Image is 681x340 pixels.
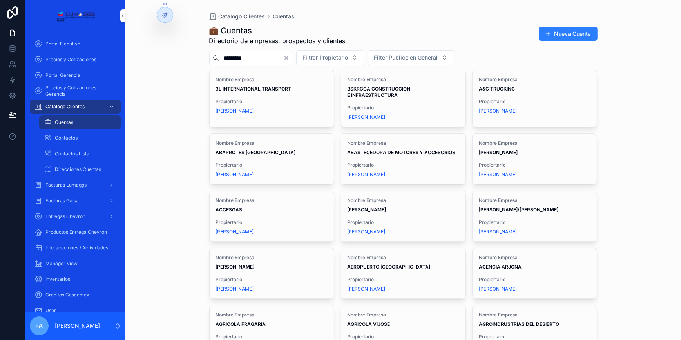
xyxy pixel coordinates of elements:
a: Nombre EmpresaABASTECEDORA DE MOTORES Y ACCESORIOSPropiertario[PERSON_NAME] [340,133,466,184]
span: [PERSON_NAME] [479,229,517,235]
strong: 3L INTERNATIONAL TRANSPORT [216,86,292,92]
span: Facturas Lumaggs [45,182,87,188]
a: [PERSON_NAME] [216,171,254,178]
a: Precios y Cotizaciones [30,53,121,67]
span: Propiertario [347,162,459,168]
a: Nombre Empresa[PERSON_NAME]Propiertario[PERSON_NAME] [209,248,335,299]
strong: [PERSON_NAME] [347,207,386,213]
p: [PERSON_NAME] [55,322,100,330]
strong: [PERSON_NAME] [479,149,518,155]
h1: 💼 Cuentas [209,25,346,36]
a: Nombre EmpresaA&G TRUCKINGPropiertario[PERSON_NAME] [472,70,598,127]
a: Portal Gerencia [30,68,121,82]
span: Propiertario [347,334,459,340]
span: Propiertario [216,98,328,105]
span: Nombre Empresa [479,140,591,146]
a: Portal Ejecutivo [30,37,121,51]
span: Propiertario [479,98,591,105]
span: Nombre Empresa [216,197,328,204]
span: Nombre Empresa [347,255,459,261]
span: Inventarios [45,276,70,282]
span: Interaccciones / Actividades [45,245,108,251]
span: Filter Publico en General [374,54,438,62]
a: Contactos [39,131,121,145]
span: Nombre Empresa [216,76,328,83]
span: Cuentas [55,119,73,125]
button: Select Button [368,50,454,65]
span: Contactos [55,135,78,141]
a: Nombre EmpresaAEROPUERTO [GEOGRAPHIC_DATA]Propiertario[PERSON_NAME] [340,248,466,299]
span: [PERSON_NAME] [347,171,385,178]
strong: 3SKRCGA CONSTRUCCION E INFRAESTRUCTURA [347,86,411,98]
span: Propiertario [216,276,328,283]
span: Manager View [45,260,78,267]
span: User [45,307,56,314]
span: Nombre Empresa [347,140,459,146]
span: Facturas Galsa [45,198,79,204]
a: Productos Entrega Chevron [30,225,121,239]
span: FA [36,321,43,331]
strong: A&G TRUCKING [479,86,515,92]
a: Facturas Galsa [30,194,121,208]
a: Nombre Empresa3L INTERNATIONAL TRANSPORTPropiertario[PERSON_NAME] [209,70,335,127]
a: Cuentas [39,115,121,129]
strong: AGRICOLA VIJOSE [347,321,390,327]
a: [PERSON_NAME] [479,171,517,178]
span: Nombre Empresa [347,76,459,83]
a: Manager View [30,256,121,271]
img: App logo [55,9,95,22]
a: Catalogo Clientes [209,13,265,20]
strong: AGRICOLA FRAGARIA [216,321,266,327]
a: User [30,304,121,318]
strong: ACCESGAS [216,207,243,213]
strong: ABASTECEDORA DE MOTORES Y ACCESORIOS [347,149,455,155]
strong: AGENCIA ARJONA [479,264,522,270]
span: Propiertario [479,276,591,283]
a: Entregas Chevron [30,209,121,224]
span: Nombre Empresa [216,140,328,146]
strong: [PERSON_NAME]/[PERSON_NAME] [479,207,558,213]
span: Nombre Empresa [216,255,328,261]
a: [PERSON_NAME] [216,286,254,292]
a: Nombre EmpresaABARROTES [GEOGRAPHIC_DATA]Propiertario[PERSON_NAME] [209,133,335,184]
button: Clear [283,55,293,61]
a: [PERSON_NAME] [216,229,254,235]
strong: AGROINDRUSTRIAS DEL DESIERTO [479,321,559,327]
a: Precios y Cotizaciones Gerencia [30,84,121,98]
span: Direcciones Cuentas [55,166,101,173]
span: Propiertario [479,219,591,225]
span: Propiertario [479,334,591,340]
a: [PERSON_NAME] [479,286,517,292]
a: Interaccciones / Actividades [30,241,121,255]
a: Facturas Lumaggs [30,178,121,192]
strong: [PERSON_NAME] [216,264,255,270]
a: Nombre EmpresaAGENCIA ARJONAPropiertario[PERSON_NAME] [472,248,598,299]
span: Entregas Chevron [45,213,85,220]
span: Propiertario [216,162,328,168]
span: Directorio de empresas, prospectos y clientes [209,36,346,45]
a: Cuentas [273,13,295,20]
a: [PERSON_NAME] [216,108,254,114]
span: Nombre Empresa [479,76,591,83]
a: [PERSON_NAME] [479,108,517,114]
span: Propiertario [347,276,459,283]
span: Portal Ejecutivo [45,41,80,47]
a: [PERSON_NAME] [347,286,385,292]
span: Propiertario [216,334,328,340]
span: Propiertario [479,162,591,168]
span: Contactos Lista [55,151,89,157]
a: [PERSON_NAME] [347,114,385,120]
span: Creditos Cescemex [45,292,89,298]
span: Precios y Cotizaciones Gerencia [45,85,113,97]
a: Nombre Empresa3SKRCGA CONSTRUCCION E INFRAESTRUCTURAPropiertario[PERSON_NAME] [340,70,466,127]
span: Portal Gerencia [45,72,80,78]
strong: AEROPUERTO [GEOGRAPHIC_DATA] [347,264,430,270]
a: Nueva Cuenta [539,27,598,41]
span: Precios y Cotizaciones [45,56,96,63]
